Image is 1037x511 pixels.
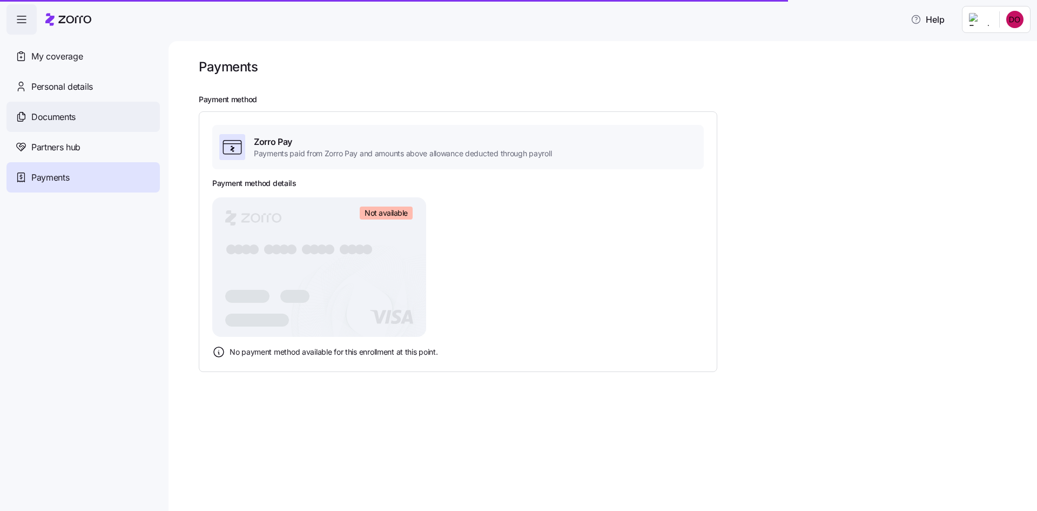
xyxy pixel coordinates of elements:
[233,241,245,257] tspan: ●
[365,208,408,218] span: Not available
[254,148,551,159] span: Payments paid from Zorro Pay and amounts above allowance deducted through payroll
[240,241,253,257] tspan: ●
[271,241,283,257] tspan: ●
[361,241,374,257] tspan: ●
[212,178,297,189] h3: Payment method details
[6,162,160,193] a: Payments
[316,241,328,257] tspan: ●
[254,135,551,149] span: Zorro Pay
[1006,11,1023,28] img: 9753d02e1ca60c229b7df81c5df8ddcc
[902,9,953,30] button: Help
[301,241,313,257] tspan: ●
[339,241,351,257] tspan: ●
[346,241,359,257] tspan: ●
[286,241,298,257] tspan: ●
[225,241,238,257] tspan: ●
[6,102,160,132] a: Documents
[199,95,1022,105] h2: Payment method
[6,41,160,71] a: My coverage
[31,141,80,154] span: Partners hub
[278,241,291,257] tspan: ●
[31,171,69,184] span: Payments
[354,241,366,257] tspan: ●
[308,241,321,257] tspan: ●
[6,71,160,102] a: Personal details
[6,132,160,162] a: Partners hub
[263,241,275,257] tspan: ●
[969,13,991,26] img: Employer logo
[31,80,93,94] span: Personal details
[199,58,258,75] h1: Payments
[324,241,336,257] tspan: ●
[230,347,438,357] span: No payment method available for this enrollment at this point.
[31,110,76,124] span: Documents
[911,13,945,26] span: Help
[248,241,260,257] tspan: ●
[31,50,83,63] span: My coverage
